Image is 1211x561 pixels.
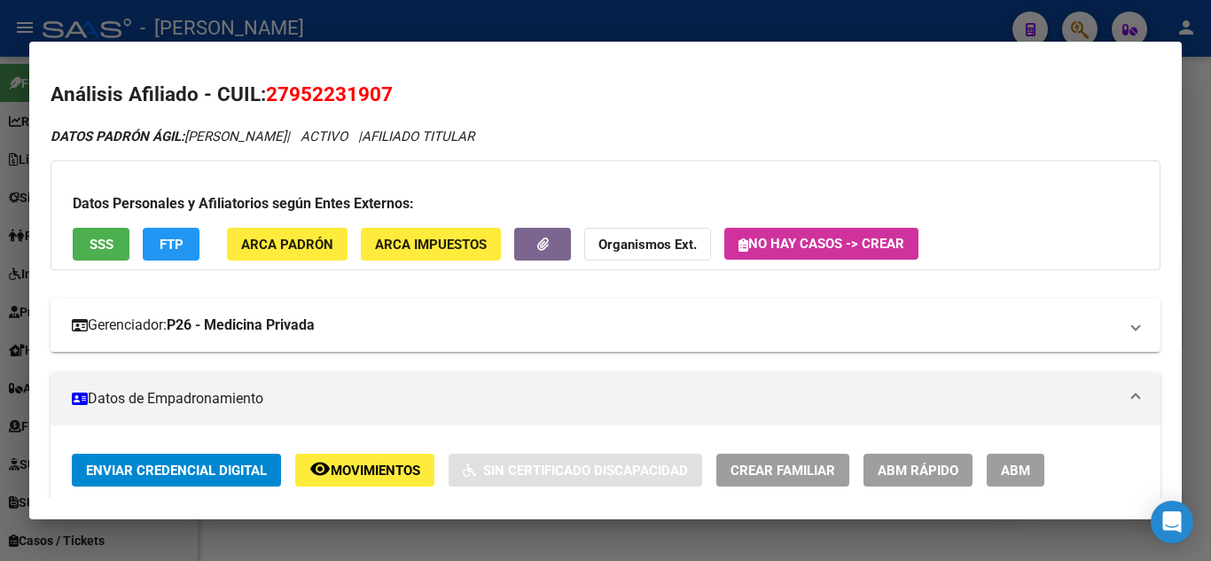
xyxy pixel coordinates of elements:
[266,82,393,105] span: 27952231907
[227,228,348,261] button: ARCA Padrón
[731,463,835,479] span: Crear Familiar
[51,129,474,144] i: | ACTIVO |
[73,228,129,261] button: SSS
[1151,501,1193,543] div: Open Intercom Messenger
[51,372,1160,425] mat-expansion-panel-header: Datos de Empadronamiento
[716,454,849,487] button: Crear Familiar
[72,388,1118,409] mat-panel-title: Datos de Empadronamiento
[51,80,1160,110] h2: Análisis Afiliado - CUIL:
[241,237,333,253] span: ARCA Padrón
[724,228,918,260] button: No hay casos -> Crear
[1001,463,1030,479] span: ABM
[863,454,973,487] button: ABM Rápido
[51,299,1160,352] mat-expansion-panel-header: Gerenciador:P26 - Medicina Privada
[51,129,286,144] span: [PERSON_NAME]
[51,129,184,144] strong: DATOS PADRÓN ÁGIL:
[449,454,702,487] button: Sin Certificado Discapacidad
[167,315,315,336] strong: P26 - Medicina Privada
[309,458,331,479] mat-icon: remove_red_eye
[73,193,1138,214] h3: Datos Personales y Afiliatorios según Entes Externos:
[987,454,1044,487] button: ABM
[375,237,487,253] span: ARCA Impuestos
[72,315,1118,336] mat-panel-title: Gerenciador:
[86,463,267,479] span: Enviar Credencial Digital
[72,454,281,487] button: Enviar Credencial Digital
[160,237,184,253] span: FTP
[90,237,113,253] span: SSS
[362,129,474,144] span: AFILIADO TITULAR
[738,236,904,252] span: No hay casos -> Crear
[361,228,501,261] button: ARCA Impuestos
[878,463,958,479] span: ABM Rápido
[143,228,199,261] button: FTP
[331,463,420,479] span: Movimientos
[295,454,434,487] button: Movimientos
[598,237,697,253] strong: Organismos Ext.
[483,463,688,479] span: Sin Certificado Discapacidad
[584,228,711,261] button: Organismos Ext.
